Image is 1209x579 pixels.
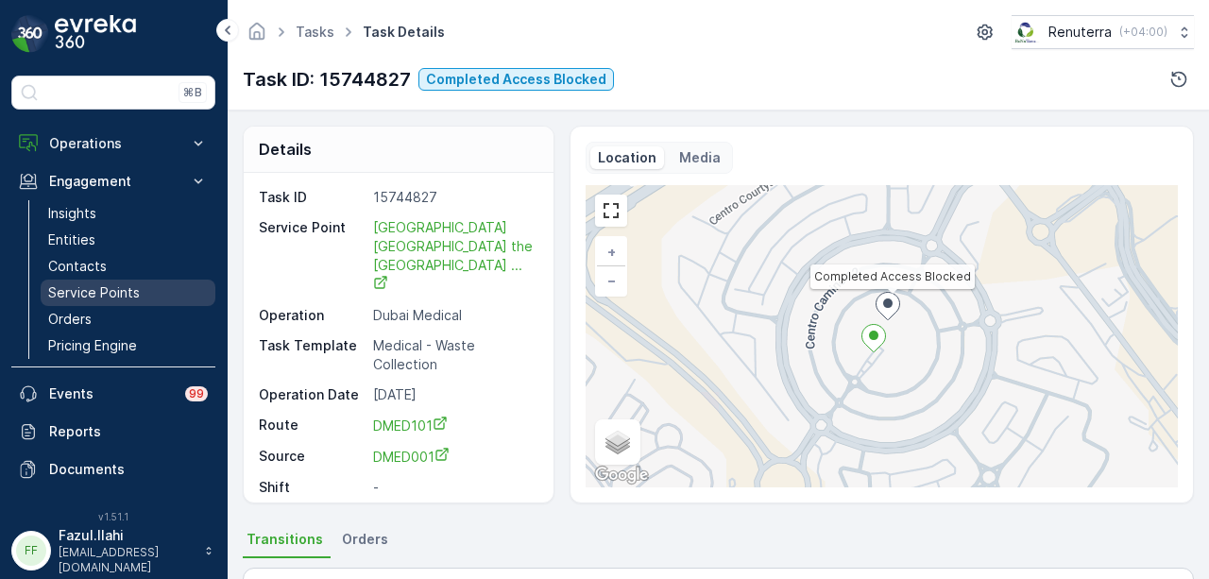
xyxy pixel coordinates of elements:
p: Operations [49,134,178,153]
p: Insights [48,204,96,223]
a: DMED101 [373,416,534,435]
p: Entities [48,230,95,249]
div: FF [16,536,46,566]
p: Route [259,416,366,435]
a: Zoom Out [597,266,625,295]
a: Pricing Engine [41,332,215,359]
button: FFFazul.Ilahi[EMAIL_ADDRESS][DOMAIN_NAME] [11,526,215,575]
p: Fazul.Ilahi [59,526,195,545]
a: Contacts [41,253,215,280]
a: Events99 [11,375,215,413]
a: Dubai London the Villa Clinic ... [373,217,536,294]
p: Contacts [48,257,107,276]
a: View Fullscreen [597,196,625,225]
a: Orders [41,306,215,332]
a: Documents [11,451,215,488]
p: Source [259,447,366,467]
p: - [373,478,534,497]
p: Reports [49,422,208,441]
p: Events [49,384,174,403]
p: Media [679,148,721,167]
p: Orders [48,310,92,329]
button: Operations [11,125,215,162]
p: Task ID: 15744827 [243,65,411,94]
p: Task ID [259,188,366,207]
a: Service Points [41,280,215,306]
p: Operation Date [259,385,366,404]
span: + [607,244,616,260]
p: Renuterra [1048,23,1112,42]
a: Homepage [247,28,267,44]
span: Orders [342,530,388,549]
p: [DATE] [373,385,534,404]
p: Operation [259,306,366,325]
p: Pricing Engine [48,336,137,355]
p: Location [598,148,656,167]
p: 99 [189,386,204,401]
button: Engagement [11,162,215,200]
span: [GEOGRAPHIC_DATA] [GEOGRAPHIC_DATA] the [GEOGRAPHIC_DATA] ... [373,219,536,293]
a: Zoom In [597,238,625,266]
a: Open this area in Google Maps (opens a new window) [590,463,653,487]
img: logo [11,15,49,53]
p: Task Template [259,336,366,374]
p: 15744827 [373,188,534,207]
button: Completed Access Blocked [418,68,614,91]
a: Tasks [296,24,334,40]
p: Documents [49,460,208,479]
p: ⌘B [183,85,202,100]
img: Google [590,463,653,487]
p: Service Point [259,218,366,295]
span: v 1.51.1 [11,511,215,522]
button: Renuterra(+04:00) [1012,15,1194,49]
p: Shift [259,478,366,497]
p: ( +04:00 ) [1119,25,1167,40]
p: Service Points [48,283,140,302]
p: Details [259,138,312,161]
p: Medical - Waste Collection [373,336,534,374]
span: Transitions [247,530,323,549]
p: Completed Access Blocked [426,70,606,89]
p: Dubai Medical [373,306,534,325]
p: Engagement [49,172,178,191]
a: DMED001 [373,447,534,467]
span: DMED001 [373,449,450,465]
a: Reports [11,413,215,451]
img: Screenshot_2024-07-26_at_13.33.01.png [1012,22,1041,43]
span: Task Details [359,23,449,42]
a: Layers [597,421,639,463]
a: Entities [41,227,215,253]
p: [EMAIL_ADDRESS][DOMAIN_NAME] [59,545,195,575]
span: DMED101 [373,417,448,434]
img: logo_dark-DEwI_e13.png [55,15,136,53]
span: − [607,272,617,288]
a: Insights [41,200,215,227]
